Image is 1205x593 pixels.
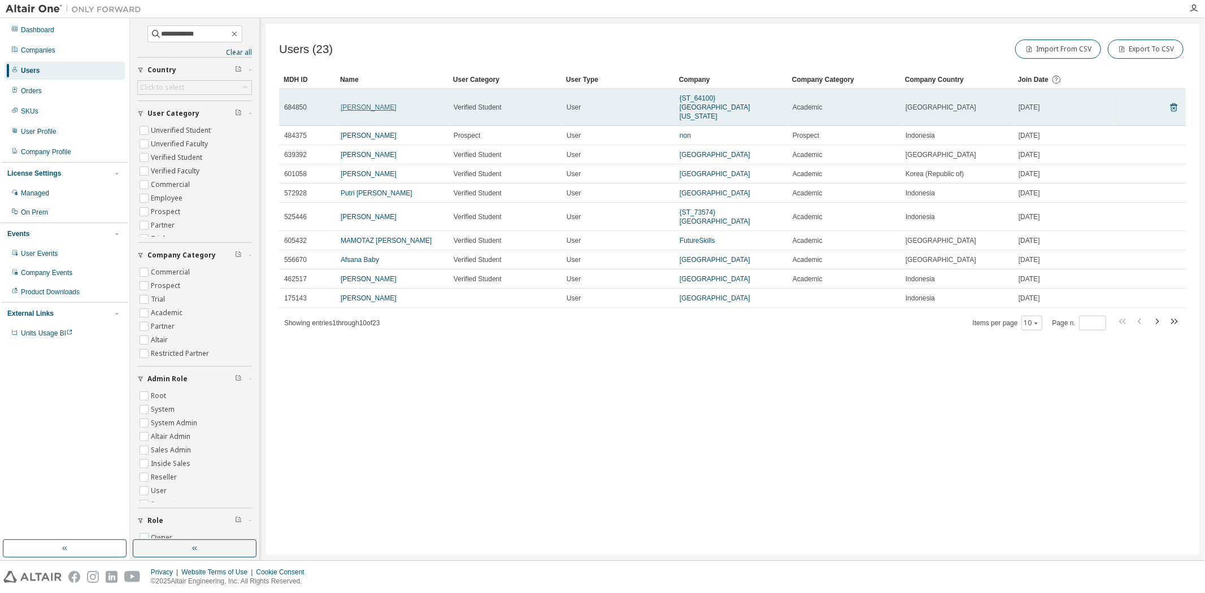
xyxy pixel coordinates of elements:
div: Events [7,229,29,238]
span: Verified Student [454,236,502,245]
label: Trial [151,293,167,306]
span: 556670 [284,255,307,264]
label: User [151,484,169,498]
div: External Links [7,309,54,318]
span: 175143 [284,294,307,303]
a: non [680,132,691,139]
div: Click to select [140,83,184,92]
span: Verified Student [454,274,502,284]
button: Export To CSV [1108,40,1184,59]
p: © 2025 Altair Engineering, Inc. All Rights Reserved. [151,577,311,586]
span: [DATE] [1019,131,1040,140]
span: Page n. [1052,316,1106,330]
span: Academic [793,236,823,245]
span: 462517 [284,274,307,284]
label: Commercial [151,265,192,279]
label: Academic [151,306,185,320]
button: 10 [1024,319,1039,328]
div: Privacy [151,568,181,577]
a: [PERSON_NAME] [341,151,397,159]
div: On Prem [21,208,48,217]
button: Role [137,508,252,533]
img: facebook.svg [68,571,80,583]
label: Unverified Faculty [151,137,210,151]
span: [DATE] [1019,169,1040,178]
img: youtube.svg [124,571,141,583]
span: [DATE] [1019,294,1040,303]
span: 484375 [284,131,307,140]
span: Academic [793,169,823,178]
span: Academic [793,189,823,198]
label: Prospect [151,279,182,293]
span: Academic [793,212,823,221]
span: User [567,150,581,159]
a: [GEOGRAPHIC_DATA] [680,170,750,178]
a: [GEOGRAPHIC_DATA] [680,275,750,283]
div: Users [21,66,40,75]
span: Indonesia [906,131,935,140]
label: Root [151,389,168,403]
label: Commercial [151,178,192,191]
span: [GEOGRAPHIC_DATA] [906,150,976,159]
div: License Settings [7,169,61,178]
img: linkedin.svg [106,571,118,583]
span: Items per page [973,316,1042,330]
button: Country [137,58,252,82]
a: {ST_73574} [GEOGRAPHIC_DATA] [680,208,750,225]
svg: Date when the user was first added or directly signed up. If the user was deleted and later re-ad... [1051,75,1062,85]
div: Cookie Consent [256,568,311,577]
label: System Admin [151,416,199,430]
span: Showing entries 1 through 10 of 23 [284,319,380,327]
label: Verified Student [151,151,205,164]
div: User Profile [21,127,56,136]
a: MAMOTAZ [PERSON_NAME] [341,237,432,245]
a: FutureSkills [680,237,715,245]
span: Verified Student [454,189,502,198]
span: Join Date [1018,76,1049,84]
span: 601058 [284,169,307,178]
img: Altair One [6,3,147,15]
span: Verified Student [454,169,502,178]
span: Verified Student [454,255,502,264]
span: Academic [793,150,823,159]
a: [PERSON_NAME] [341,170,397,178]
div: SKUs [21,107,38,116]
a: [PERSON_NAME] [341,294,397,302]
span: User [567,212,581,221]
img: altair_logo.svg [3,571,62,583]
label: System [151,403,177,416]
div: Click to select [138,81,251,94]
a: [GEOGRAPHIC_DATA] [680,189,750,197]
label: Altair Admin [151,430,193,443]
span: Clear filter [235,251,242,260]
span: Company Category [147,251,216,260]
button: Admin Role [137,367,252,391]
span: Academic [793,255,823,264]
span: User [567,274,581,284]
label: Verified Faculty [151,164,202,178]
span: 684850 [284,103,307,112]
label: Trial [151,232,167,246]
a: [PERSON_NAME] [341,132,397,139]
span: Clear filter [235,516,242,525]
a: Clear all [137,48,252,57]
div: MDH ID [284,71,331,89]
span: [GEOGRAPHIC_DATA] [906,236,976,245]
span: User [567,169,581,178]
label: Partner [151,219,177,232]
span: Admin Role [147,374,188,383]
span: Country [147,66,176,75]
span: User [567,103,581,112]
span: Prospect [793,131,819,140]
span: [DATE] [1019,236,1040,245]
span: 572928 [284,189,307,198]
span: Clear filter [235,109,242,118]
span: 605432 [284,236,307,245]
a: Putri [PERSON_NAME] [341,189,412,197]
a: [GEOGRAPHIC_DATA] [680,256,750,264]
span: [GEOGRAPHIC_DATA] [906,255,976,264]
label: Prospect [151,205,182,219]
a: [PERSON_NAME] [341,103,397,111]
div: Website Terms of Use [181,568,256,577]
div: Company [679,71,783,89]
